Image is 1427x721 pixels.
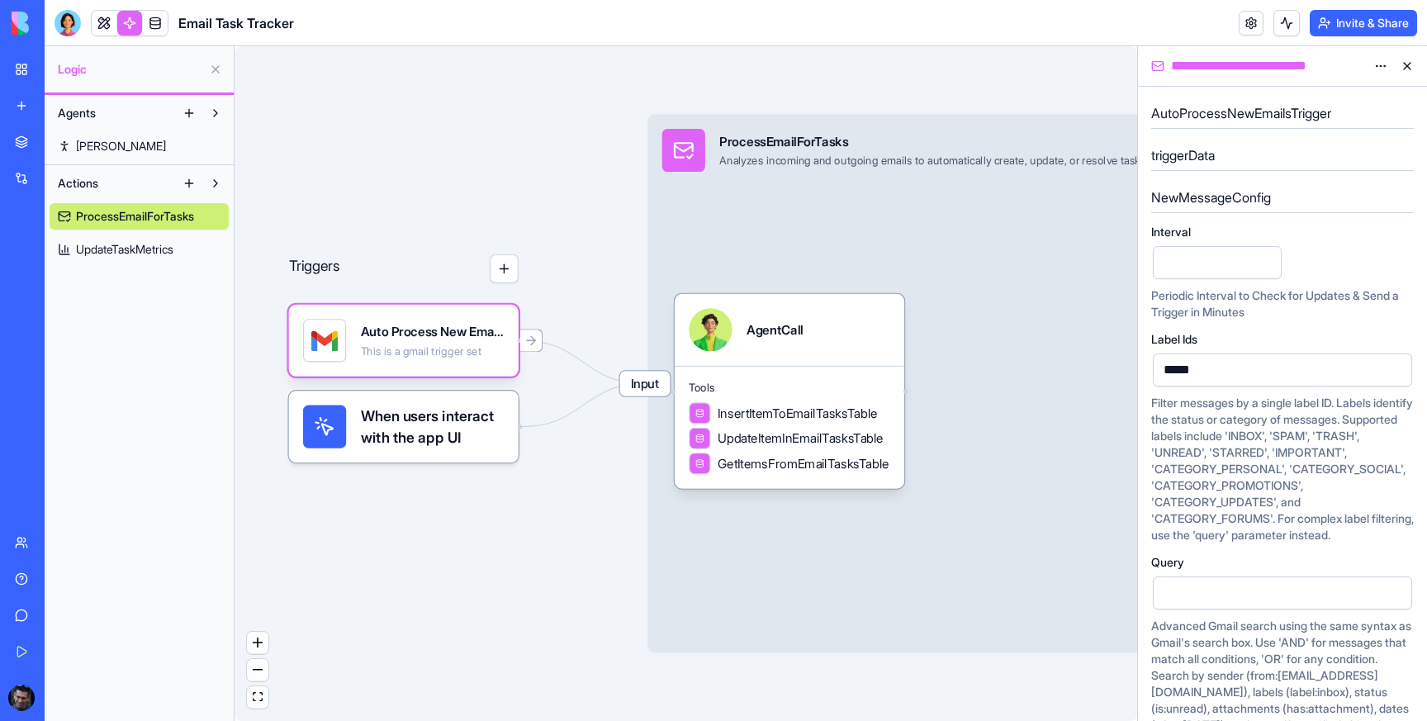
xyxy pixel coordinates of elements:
h5: triggerData [1151,145,1414,165]
div: Auto Process New EmailsTrigger [361,323,505,341]
span: Input [620,371,671,396]
div: This is a gmail trigger set [361,344,505,358]
h5: AutoProcessNewEmailsTrigger [1151,103,1414,123]
img: ACg8ocLwB4QrgkHzxUNTyZPwHrLVQniGnmX0Zi7hAmtP2xF47X6wYUxB=s96-c [8,685,35,711]
button: zoom in [247,632,268,654]
span: UpdateItemInEmailTasksTable [718,429,884,448]
div: ProcessEmailForTasks [719,132,1258,150]
a: UpdateTaskMetrics [50,236,229,263]
span: UpdateTaskMetrics [76,241,173,258]
button: Invite & Share [1310,10,1417,36]
span: Agents [58,105,96,121]
g: Edge from 68c95da1035c173af758cdd9 to 68c95d85ff95cde142f976f4 [522,340,644,383]
span: InsertItemToEmailTasksTable [718,404,877,422]
a: [PERSON_NAME] [50,133,229,159]
button: fit view [247,686,268,709]
button: Actions [50,170,176,197]
a: ProcessEmailForTasks [50,203,229,230]
div: Auto Process New EmailsTriggerThis is a gmail trigger set [289,305,519,377]
div: AgentCallToolsInsertItemToEmailTasksTableUpdateItemInEmailTasksTableGetItemsFromEmailTasksTable [675,294,904,489]
g: Edge from UI_TRIGGERS to 68c95d85ff95cde142f976f4 [522,383,644,426]
div: AgentCall [747,320,803,339]
span: Label Ids [1151,334,1197,345]
img: logo [12,12,114,35]
button: zoom out [247,659,268,681]
span: [PERSON_NAME] [76,138,166,154]
div: When users interact with the app UI [289,391,519,462]
span: Tools [689,381,889,395]
span: Interval [1151,226,1191,238]
div: Triggers [289,197,519,462]
div: Analyzes incoming and outgoing emails to automatically create, update, or resolve tasks based on ... [719,154,1258,168]
span: Query [1151,557,1184,568]
span: Email Task Tracker [178,13,294,33]
button: Agents [50,100,176,126]
div: Periodic Interval to Check for Updates & Send a Trigger in Minutes [1151,287,1414,320]
div: InputProcessEmailForTasksAnalyzes incoming and outgoing emails to automatically create, update, o... [647,114,1372,652]
span: Actions [58,175,98,192]
p: Triggers [289,254,340,283]
span: GetItemsFromEmailTasksTable [718,454,889,472]
span: ProcessEmailForTasks [76,208,194,225]
span: When users interact with the app UI [361,406,505,448]
h5: NewMessageConfig [1151,187,1414,207]
span: Logic [58,61,202,78]
div: Filter messages by a single label ID. Labels identify the status or category of messages. Support... [1151,395,1414,543]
